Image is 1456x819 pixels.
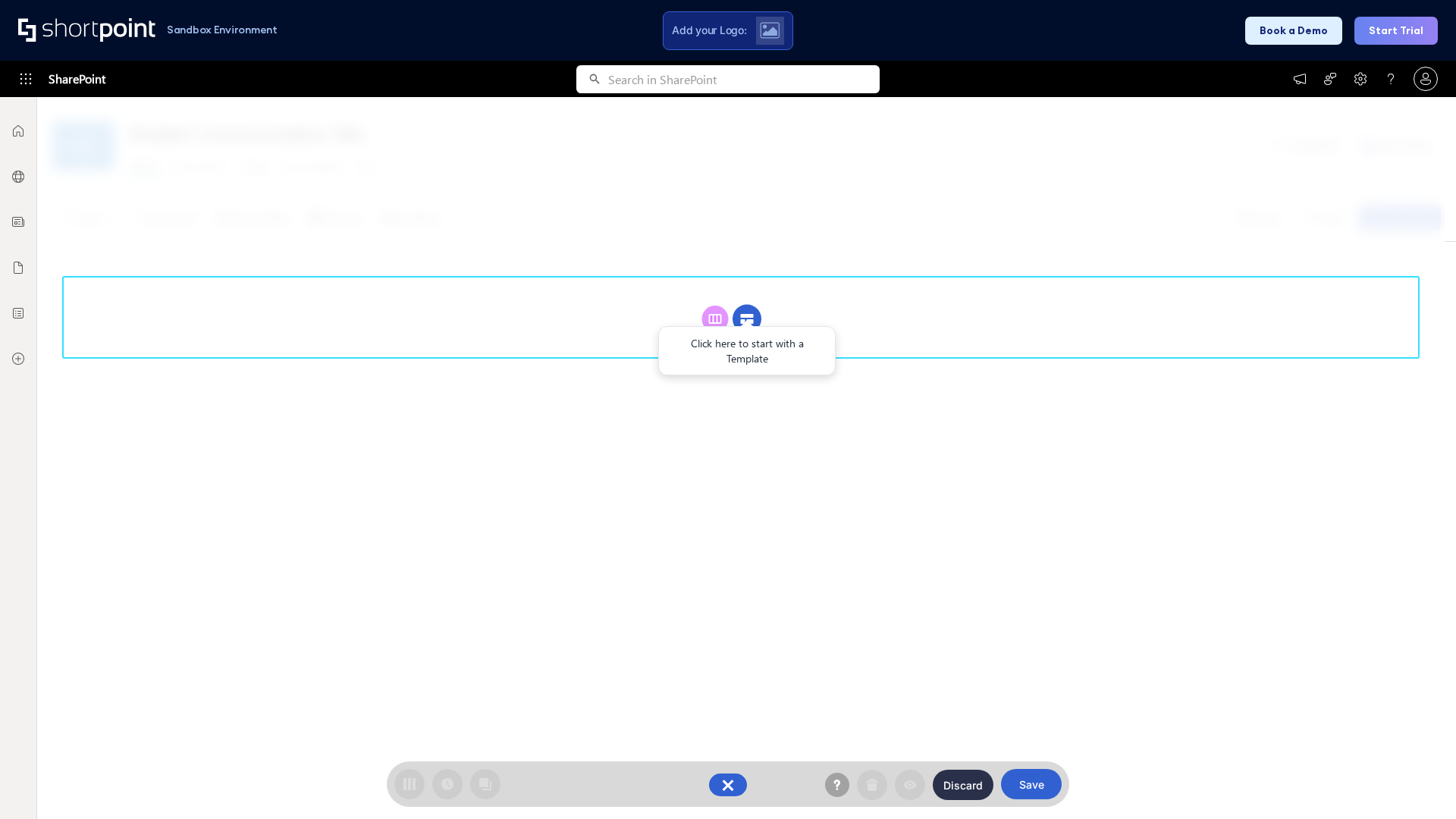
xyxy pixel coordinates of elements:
[49,61,105,97] span: SharePoint
[1245,17,1342,45] button: Book a Demo
[933,770,993,800] button: Discard
[760,22,780,39] img: Upload logo
[1001,769,1062,799] button: Save
[1354,17,1438,45] button: Start Trial
[167,26,278,34] h1: Sandbox Environment
[672,24,746,37] span: Add your Logo:
[608,65,880,93] input: Search in SharePoint
[1380,746,1456,819] iframe: Chat Widget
